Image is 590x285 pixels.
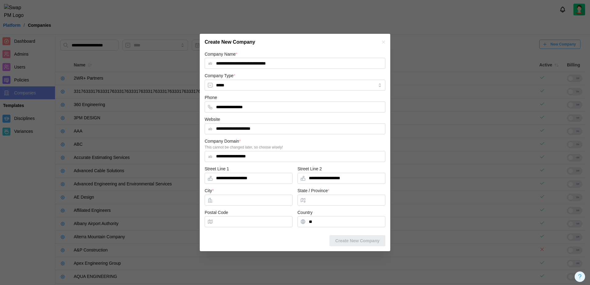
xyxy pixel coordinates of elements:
[297,166,322,172] label: Street Line 2
[297,188,329,194] label: State / Province
[205,209,228,216] label: Postal Code
[205,51,238,58] label: Company Name
[205,145,385,149] div: This cannot be changed later, so choose wisely!
[205,188,214,194] label: City
[297,209,313,216] label: Country
[205,138,241,145] label: Company Domain
[205,94,217,101] label: Phone
[205,116,220,123] label: Website
[205,40,255,45] h2: Create New Company
[205,73,235,79] label: Company Type
[205,166,229,172] label: Street Line 1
